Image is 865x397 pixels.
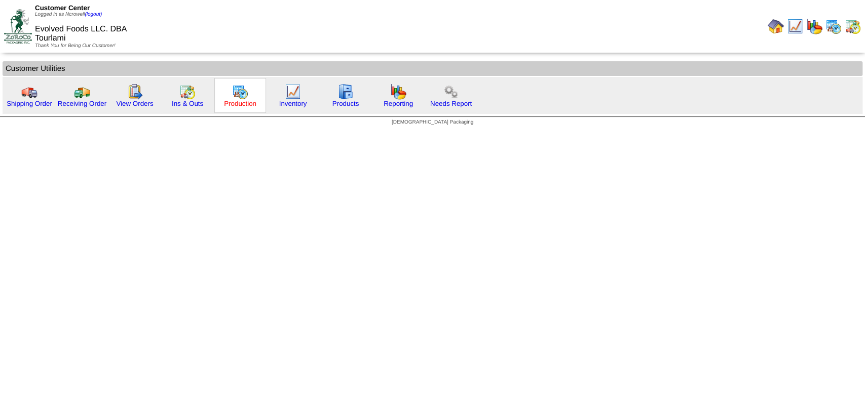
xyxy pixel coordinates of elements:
span: [DEMOGRAPHIC_DATA] Packaging [392,120,473,125]
a: Products [332,100,359,107]
a: Shipping Order [7,100,52,107]
img: line_graph.gif [285,84,301,100]
a: Needs Report [430,100,472,107]
td: Customer Utilities [3,61,862,76]
a: Ins & Outs [172,100,203,107]
img: graph.gif [390,84,406,100]
img: cabinet.gif [337,84,354,100]
span: Evolved Foods LLC. DBA Tourlami [35,25,127,43]
img: calendarinout.gif [179,84,196,100]
img: calendarprod.gif [232,84,248,100]
span: Thank You for Being Our Customer! [35,43,116,49]
img: home.gif [768,18,784,34]
img: workflow.png [443,84,459,100]
img: truck.gif [21,84,37,100]
a: Reporting [384,100,413,107]
img: workorder.gif [127,84,143,100]
img: truck2.gif [74,84,90,100]
span: Customer Center [35,4,90,12]
img: line_graph.gif [787,18,803,34]
a: Production [224,100,256,107]
a: Inventory [279,100,307,107]
a: View Orders [116,100,153,107]
a: (logout) [85,12,102,17]
img: graph.gif [806,18,822,34]
img: calendarprod.gif [825,18,842,34]
img: calendarinout.gif [845,18,861,34]
a: Receiving Order [58,100,106,107]
span: Logged in as Ncrowell [35,12,102,17]
img: ZoRoCo_Logo(Green%26Foil)%20jpg.webp [4,9,32,43]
